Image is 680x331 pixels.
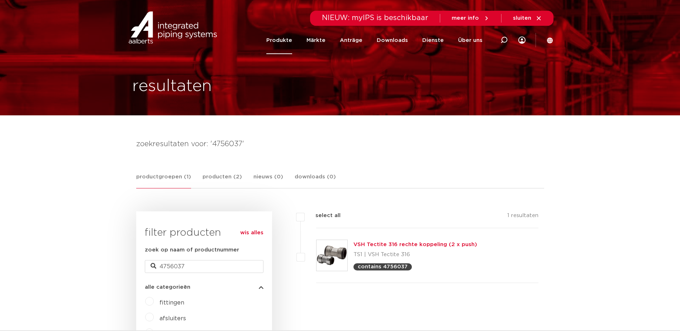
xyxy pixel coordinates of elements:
p: TS1 | VSH Tectite 316 [353,249,477,260]
nav: Menü [266,27,482,54]
a: Dienste [422,27,444,54]
h4: zoekresultaten voor: '4756037' [136,138,544,150]
a: producten (2) [203,173,242,188]
a: wis alles [240,229,263,237]
a: productgroepen (1) [136,173,191,188]
input: suchen [145,260,263,273]
a: fittingen [160,300,184,306]
a: Über uns [458,27,482,54]
span: sluiten [513,15,531,21]
span: alle categorieën [145,284,190,290]
a: downloads (0) [295,173,336,188]
a: Anträge [340,27,362,54]
a: Downloads [377,27,408,54]
a: meer info [452,15,490,21]
button: alle categorieën [145,284,263,290]
a: Märkte [306,27,325,54]
font: select all [315,213,341,218]
a: nieuws (0) [253,173,283,188]
span: meer info [452,15,479,21]
a: VSH Tectite 316 rechte koppeling (2 x push) [353,242,477,247]
h1: resultaten [132,75,212,98]
p: 1 resultaten [507,211,538,222]
img: Thumbnail for VSH Tectite 316 rechte koppeling (2 x push) [317,240,347,271]
h3: filter producten [145,226,263,240]
span: NIEUW: myIPS is beschikbaar [322,14,428,21]
label: zoek op naam of productnummer [145,246,239,254]
p: contains 4756037 [358,264,408,269]
a: afsluiters [160,316,186,321]
a: Produkte [266,27,292,54]
a: sluiten [513,15,542,21]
